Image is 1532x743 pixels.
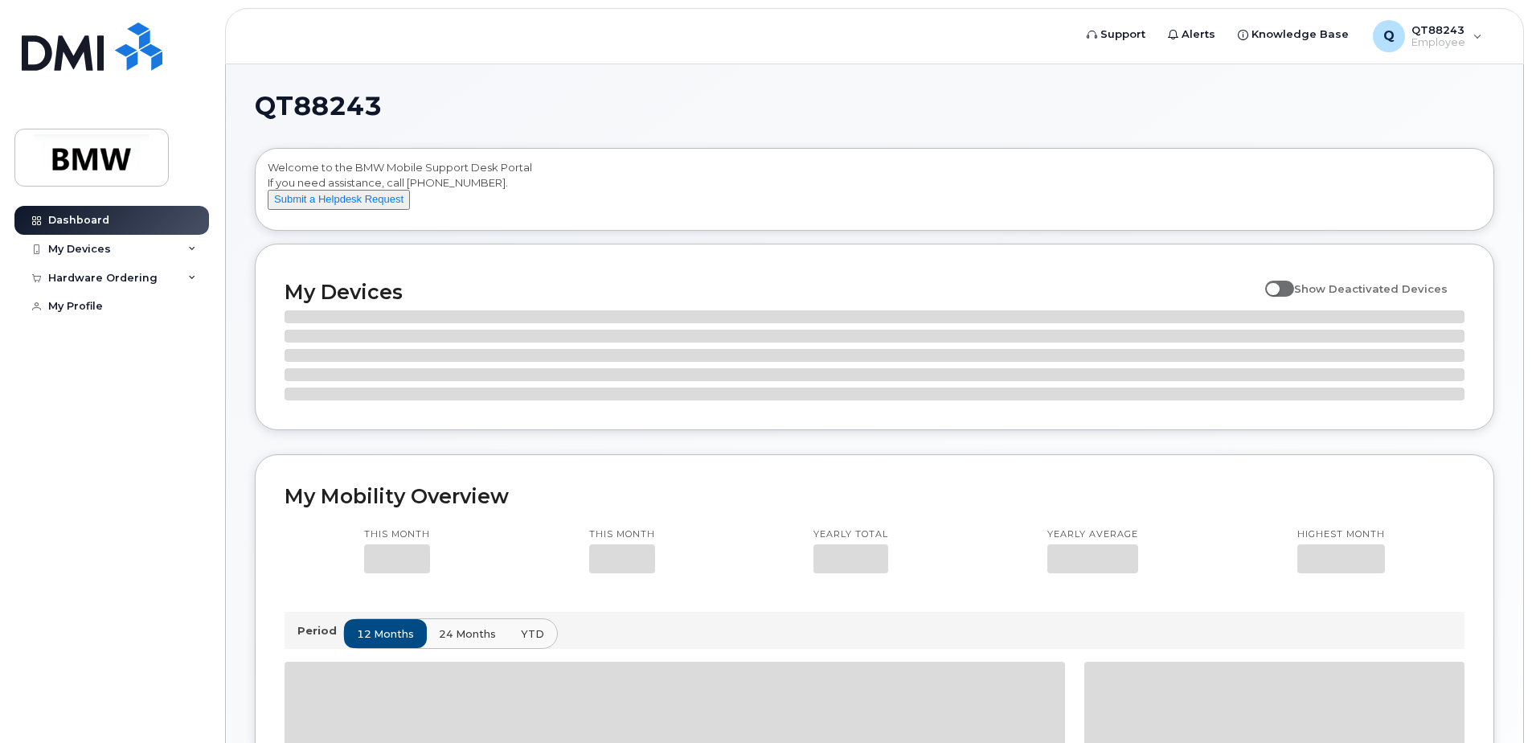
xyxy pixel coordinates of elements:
div: Welcome to the BMW Mobile Support Desk Portal If you need assistance, call [PHONE_NUMBER]. [268,160,1481,224]
button: Submit a Helpdesk Request [268,190,410,210]
span: 24 months [439,626,496,642]
a: Submit a Helpdesk Request [268,192,410,205]
h2: My Devices [285,280,1257,304]
p: Yearly total [813,528,888,541]
p: This month [364,528,430,541]
span: QT88243 [255,94,382,118]
p: Yearly average [1047,528,1138,541]
span: YTD [521,626,544,642]
input: Show Deactivated Devices [1265,273,1278,286]
p: Period [297,623,343,638]
span: Show Deactivated Devices [1294,282,1448,295]
p: This month [589,528,655,541]
h2: My Mobility Overview [285,484,1464,508]
p: Highest month [1297,528,1385,541]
